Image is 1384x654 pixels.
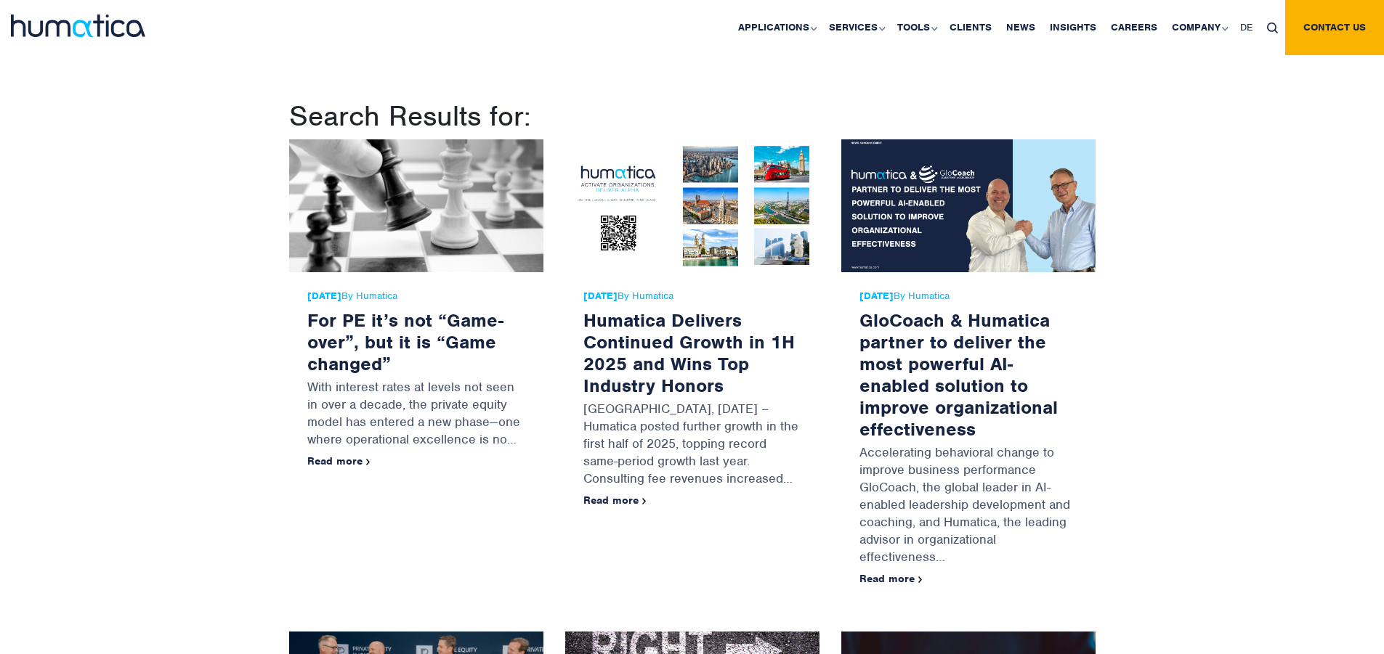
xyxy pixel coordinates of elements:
[859,290,1077,302] span: By Humatica
[859,308,1058,441] a: GloCoach & Humatica partner to deliver the most powerful AI-enabled solution to improve organizat...
[307,375,525,455] p: With interest rates at levels not seen in over a decade, the private equity model has entered a n...
[859,440,1077,573] p: Accelerating behavioral change to improve business performance GloCoach, the global leader in AI-...
[1267,23,1278,33] img: search_icon
[307,454,371,467] a: Read more
[583,290,618,302] strong: [DATE]
[11,15,145,37] img: logo
[1240,21,1253,33] span: DE
[642,498,647,504] img: arrowicon
[307,290,525,302] span: By Humatica
[859,290,894,302] strong: [DATE]
[307,290,341,302] strong: [DATE]
[289,139,543,272] img: For PE it’s not “Game-over”, but it is “Game changed”
[859,572,923,585] a: Read more
[289,99,1096,134] h1: Search Results for:
[583,396,801,494] p: [GEOGRAPHIC_DATA], [DATE] – Humatica posted further growth in the first half of 2025, topping rec...
[583,308,795,397] a: Humatica Delivers Continued Growth in 1H 2025 and Wins Top Industry Honors
[565,139,820,272] img: Humatica Delivers Continued Growth in 1H 2025 and Wins Top Industry Honors
[366,459,371,465] img: arrowicon
[583,290,801,302] span: By Humatica
[918,576,923,583] img: arrowicon
[841,139,1096,272] img: GloCoach & Humatica partner to deliver the most powerful AI-enabled solution to improve organizat...
[307,308,503,375] a: For PE it’s not “Game-over”, but it is “Game changed”
[583,494,647,507] a: Read more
